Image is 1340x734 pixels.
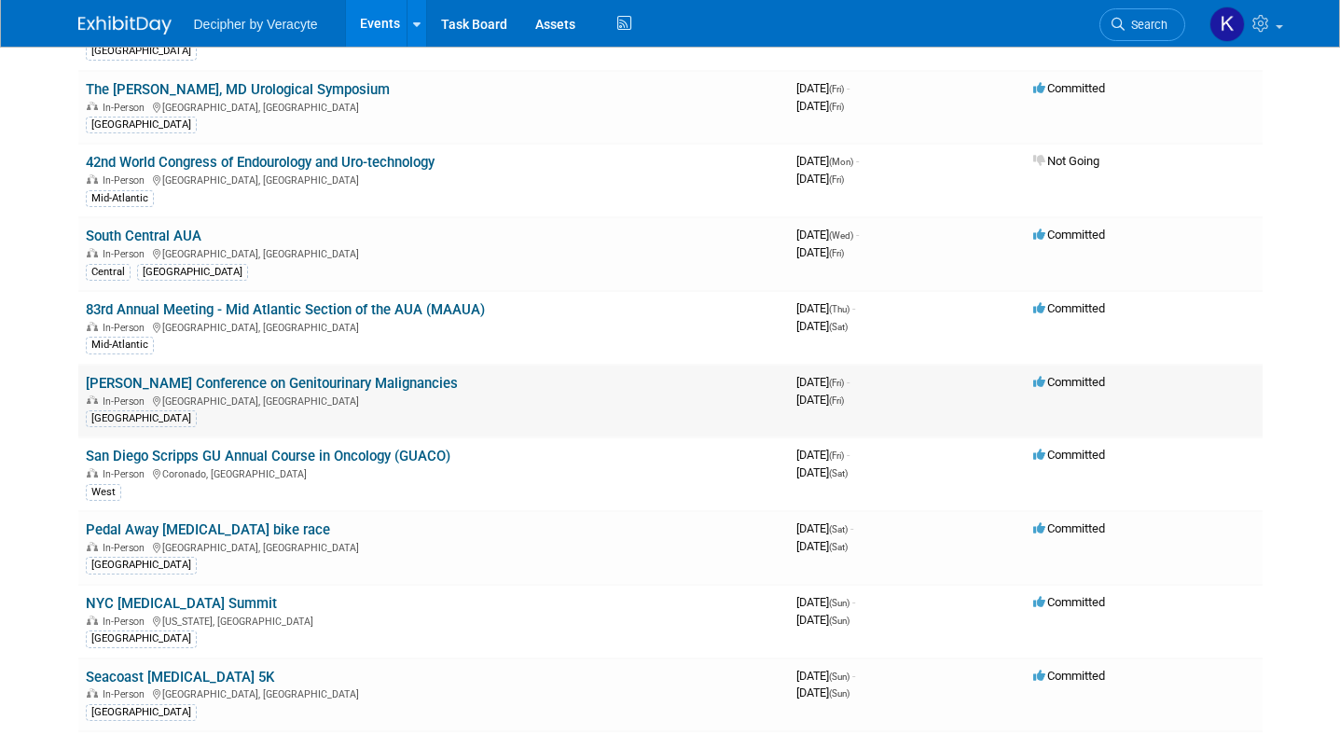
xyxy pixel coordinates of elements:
[1033,669,1105,683] span: Committed
[856,228,859,242] span: -
[796,521,853,535] span: [DATE]
[103,395,150,408] span: In-Person
[86,99,781,114] div: [GEOGRAPHIC_DATA], [GEOGRAPHIC_DATA]
[103,174,150,187] span: In-Person
[86,410,197,427] div: [GEOGRAPHIC_DATA]
[87,174,98,184] img: In-Person Event
[87,248,98,257] img: In-Person Event
[1033,375,1105,389] span: Committed
[86,337,154,353] div: Mid-Atlantic
[796,539,848,553] span: [DATE]
[87,616,98,625] img: In-Person Event
[86,465,781,480] div: Coronado, [GEOGRAPHIC_DATA]
[829,84,844,94] span: (Fri)
[86,393,781,408] div: [GEOGRAPHIC_DATA], [GEOGRAPHIC_DATA]
[103,248,150,260] span: In-Person
[796,81,850,95] span: [DATE]
[86,228,201,244] a: South Central AUA
[137,264,248,281] div: [GEOGRAPHIC_DATA]
[103,468,150,480] span: In-Person
[829,322,848,332] span: (Sat)
[829,304,850,314] span: (Thu)
[87,542,98,551] img: In-Person Event
[847,448,850,462] span: -
[86,595,277,612] a: NYC [MEDICAL_DATA] Summit
[850,521,853,535] span: -
[86,319,781,334] div: [GEOGRAPHIC_DATA], [GEOGRAPHIC_DATA]
[796,99,844,113] span: [DATE]
[796,669,855,683] span: [DATE]
[796,245,844,259] span: [DATE]
[87,395,98,405] img: In-Person Event
[796,301,855,315] span: [DATE]
[87,468,98,478] img: In-Person Event
[86,557,197,574] div: [GEOGRAPHIC_DATA]
[1033,448,1105,462] span: Committed
[1033,81,1105,95] span: Committed
[86,375,458,392] a: [PERSON_NAME] Conference on Genitourinary Malignancies
[1209,7,1245,42] img: Kathryn Pellegrini
[796,393,844,407] span: [DATE]
[1125,18,1167,32] span: Search
[796,465,848,479] span: [DATE]
[87,688,98,698] img: In-Person Event
[103,542,150,554] span: In-Person
[86,630,197,647] div: [GEOGRAPHIC_DATA]
[829,174,844,185] span: (Fri)
[86,245,781,260] div: [GEOGRAPHIC_DATA], [GEOGRAPHIC_DATA]
[87,322,98,331] img: In-Person Event
[86,613,781,628] div: [US_STATE], [GEOGRAPHIC_DATA]
[829,616,850,626] span: (Sun)
[796,228,859,242] span: [DATE]
[829,230,853,241] span: (Wed)
[1033,228,1105,242] span: Committed
[829,598,850,608] span: (Sun)
[856,154,859,168] span: -
[86,448,450,464] a: San Diego Scripps GU Annual Course in Oncology (GUACO)
[1033,154,1099,168] span: Not Going
[829,468,848,478] span: (Sat)
[194,17,318,32] span: Decipher by Veracyte
[103,616,150,628] span: In-Person
[796,319,848,333] span: [DATE]
[1033,521,1105,535] span: Committed
[829,450,844,461] span: (Fri)
[829,157,853,167] span: (Mon)
[86,484,121,501] div: West
[829,688,850,699] span: (Sun)
[829,524,848,534] span: (Sat)
[86,669,274,686] a: Seacoast [MEDICAL_DATA] 5K
[796,448,850,462] span: [DATE]
[1033,301,1105,315] span: Committed
[852,301,855,315] span: -
[86,154,435,171] a: 42nd World Congress of Endourology and Uro-technology
[86,539,781,554] div: [GEOGRAPHIC_DATA], [GEOGRAPHIC_DATA]
[1033,595,1105,609] span: Committed
[86,172,781,187] div: [GEOGRAPHIC_DATA], [GEOGRAPHIC_DATA]
[87,102,98,111] img: In-Person Event
[86,43,197,60] div: [GEOGRAPHIC_DATA]
[1099,8,1185,41] a: Search
[847,375,850,389] span: -
[796,686,850,699] span: [DATE]
[829,395,844,406] span: (Fri)
[829,542,848,552] span: (Sat)
[796,595,855,609] span: [DATE]
[796,375,850,389] span: [DATE]
[847,81,850,95] span: -
[78,16,172,35] img: ExhibitDay
[852,595,855,609] span: -
[829,672,850,682] span: (Sun)
[86,686,781,700] div: [GEOGRAPHIC_DATA], [GEOGRAPHIC_DATA]
[86,704,197,721] div: [GEOGRAPHIC_DATA]
[852,669,855,683] span: -
[86,264,131,281] div: Central
[103,102,150,114] span: In-Person
[829,378,844,388] span: (Fri)
[86,117,197,133] div: [GEOGRAPHIC_DATA]
[829,102,844,112] span: (Fri)
[829,248,844,258] span: (Fri)
[86,301,485,318] a: 83rd Annual Meeting - Mid Atlantic Section of the AUA (MAAUA)
[86,521,330,538] a: Pedal Away [MEDICAL_DATA] bike race
[796,172,844,186] span: [DATE]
